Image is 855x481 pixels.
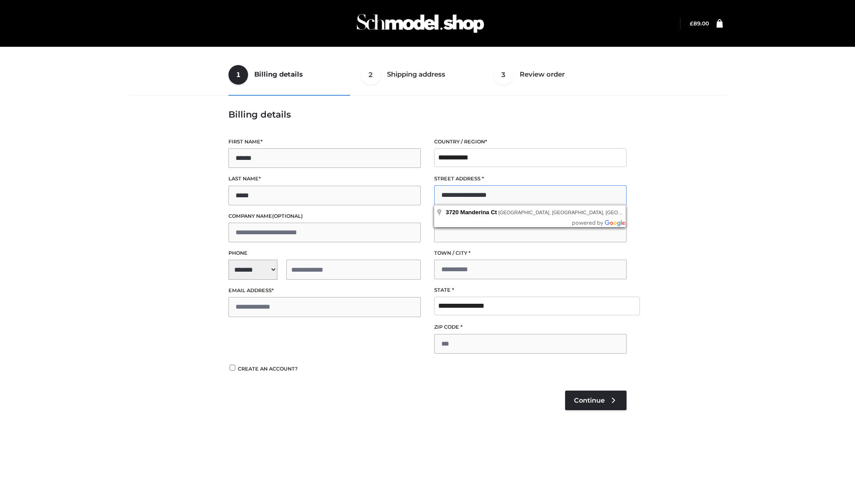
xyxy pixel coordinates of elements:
[498,210,657,215] span: [GEOGRAPHIC_DATA], [GEOGRAPHIC_DATA], [GEOGRAPHIC_DATA]
[228,365,236,371] input: Create an account?
[434,175,627,183] label: Street address
[238,366,298,372] span: Create an account?
[446,209,459,216] span: 3720
[690,20,709,27] a: £89.00
[690,20,709,27] bdi: 89.00
[228,109,627,120] h3: Billing details
[228,175,421,183] label: Last name
[272,213,303,219] span: (optional)
[434,323,627,331] label: ZIP Code
[460,209,497,216] span: Manderina Ct
[574,396,605,404] span: Continue
[434,249,627,257] label: Town / City
[228,138,421,146] label: First name
[565,391,627,410] a: Continue
[434,286,627,294] label: State
[228,212,421,220] label: Company name
[690,20,693,27] span: £
[354,6,487,41] img: Schmodel Admin 964
[228,249,421,257] label: Phone
[434,138,627,146] label: Country / Region
[228,286,421,295] label: Email address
